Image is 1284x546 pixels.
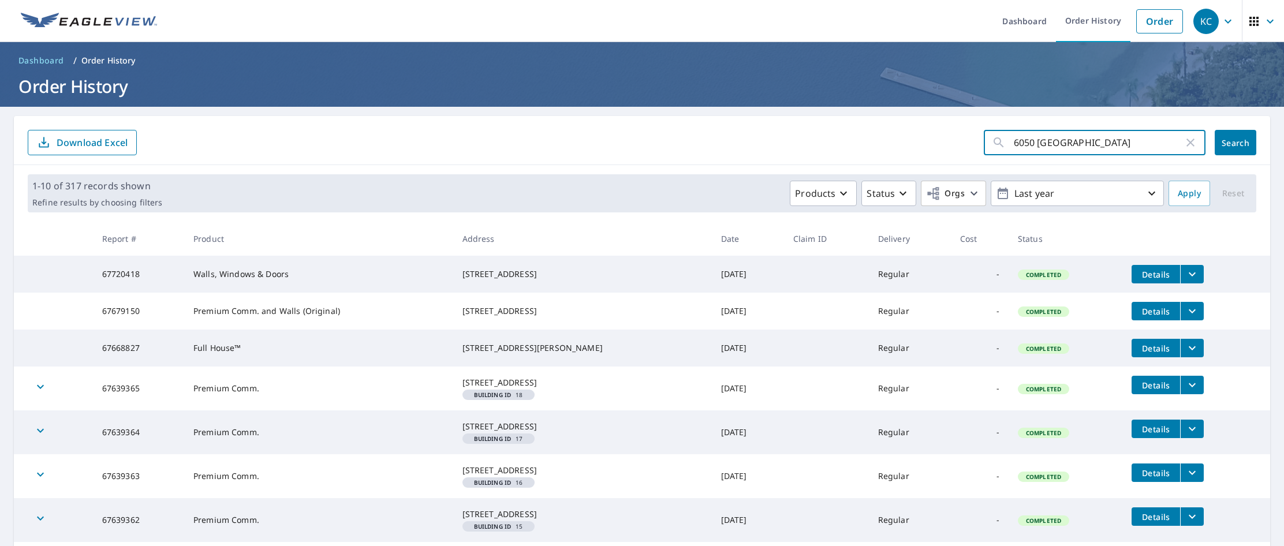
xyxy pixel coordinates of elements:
[712,410,784,454] td: [DATE]
[712,330,784,367] td: [DATE]
[1132,376,1180,394] button: detailsBtn-67639365
[951,293,1009,330] td: -
[869,330,951,367] td: Regular
[1136,9,1183,33] a: Order
[93,454,184,498] td: 67639363
[951,330,1009,367] td: -
[93,256,184,293] td: 67720418
[869,454,951,498] td: Regular
[14,51,69,70] a: Dashboard
[861,181,916,206] button: Status
[462,377,703,388] div: [STREET_ADDRESS]
[474,392,512,398] em: Building ID
[1019,308,1068,316] span: Completed
[184,256,453,293] td: Walls, Windows & Doors
[1010,184,1145,204] p: Last year
[867,186,895,200] p: Status
[184,498,453,542] td: Premium Comm.
[93,498,184,542] td: 67639362
[57,136,128,149] p: Download Excel
[18,55,64,66] span: Dashboard
[32,197,162,208] p: Refine results by choosing filters
[951,498,1009,542] td: -
[921,181,986,206] button: Orgs
[712,256,784,293] td: [DATE]
[73,54,77,68] li: /
[1132,507,1180,526] button: detailsBtn-67639362
[1019,271,1068,279] span: Completed
[467,523,530,529] span: 15
[1224,137,1247,148] span: Search
[926,186,965,201] span: Orgs
[93,330,184,367] td: 67668827
[28,130,137,155] button: Download Excel
[462,342,703,354] div: [STREET_ADDRESS][PERSON_NAME]
[1169,181,1210,206] button: Apply
[869,256,951,293] td: Regular
[184,454,453,498] td: Premium Comm.
[1139,511,1173,522] span: Details
[1132,302,1180,320] button: detailsBtn-67679150
[1132,265,1180,283] button: detailsBtn-67720418
[951,454,1009,498] td: -
[869,367,951,410] td: Regular
[93,293,184,330] td: 67679150
[1139,306,1173,317] span: Details
[14,74,1270,98] h1: Order History
[869,222,951,256] th: Delivery
[712,367,784,410] td: [DATE]
[474,523,512,529] em: Building ID
[1009,222,1123,256] th: Status
[1014,126,1184,159] input: Address, Report #, Claim ID, etc.
[712,222,784,256] th: Date
[467,480,530,485] span: 16
[462,305,703,317] div: [STREET_ADDRESS]
[1019,385,1068,393] span: Completed
[712,293,784,330] td: [DATE]
[184,410,453,454] td: Premium Comm.
[1132,339,1180,357] button: detailsBtn-67668827
[1215,130,1256,155] button: Search
[467,436,530,442] span: 17
[462,465,703,476] div: [STREET_ADDRESS]
[790,181,857,206] button: Products
[93,222,184,256] th: Report #
[81,55,136,66] p: Order History
[93,410,184,454] td: 67639364
[474,436,512,442] em: Building ID
[453,222,712,256] th: Address
[1180,507,1204,526] button: filesDropdownBtn-67639362
[14,51,1270,70] nav: breadcrumb
[1193,9,1219,34] div: KC
[951,256,1009,293] td: -
[184,293,453,330] td: Premium Comm. and Walls (Original)
[991,181,1164,206] button: Last year
[32,179,162,193] p: 1-10 of 317 records shown
[1178,186,1201,201] span: Apply
[1019,345,1068,353] span: Completed
[869,293,951,330] td: Regular
[795,186,835,200] p: Products
[474,480,512,485] em: Building ID
[1139,343,1173,354] span: Details
[1139,380,1173,391] span: Details
[462,508,703,520] div: [STREET_ADDRESS]
[1180,265,1204,283] button: filesDropdownBtn-67720418
[1139,424,1173,435] span: Details
[1180,302,1204,320] button: filesDropdownBtn-67679150
[467,392,530,398] span: 18
[1019,429,1068,437] span: Completed
[869,498,951,542] td: Regular
[1019,517,1068,525] span: Completed
[951,222,1009,256] th: Cost
[1180,420,1204,438] button: filesDropdownBtn-67639364
[93,367,184,410] td: 67639365
[1139,468,1173,478] span: Details
[1180,463,1204,482] button: filesDropdownBtn-67639363
[184,330,453,367] td: Full House™
[462,268,703,280] div: [STREET_ADDRESS]
[1019,473,1068,481] span: Completed
[784,222,869,256] th: Claim ID
[1139,269,1173,280] span: Details
[1132,463,1180,482] button: detailsBtn-67639363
